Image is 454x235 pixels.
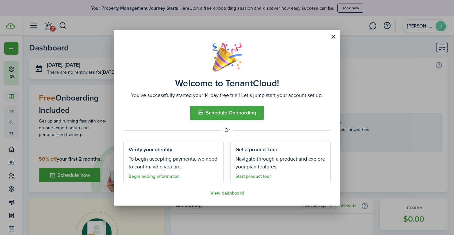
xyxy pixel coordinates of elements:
button: Close modal [328,31,339,42]
button: Schedule Onboarding [190,106,264,120]
a: View dashboard [210,191,244,196]
img: Well done! [212,43,242,72]
well-done-section-description: Navigate through a product and explore your plan features. [235,155,325,171]
a: Begin adding information [129,174,180,179]
well-done-section-description: To begin accepting payments, we need to confirm who you are. [129,155,219,171]
well-done-separator: Or [123,126,331,134]
well-done-title: Welcome to TenantCloud! [175,78,279,89]
well-done-description: You've successfully started your 14-day free trial! Let’s jump start your account set up. [131,91,323,99]
a: Start product tour [235,174,271,179]
well-done-section-title: Get a product tour [235,146,278,154]
well-done-section-title: Verify your identity [129,146,172,154]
